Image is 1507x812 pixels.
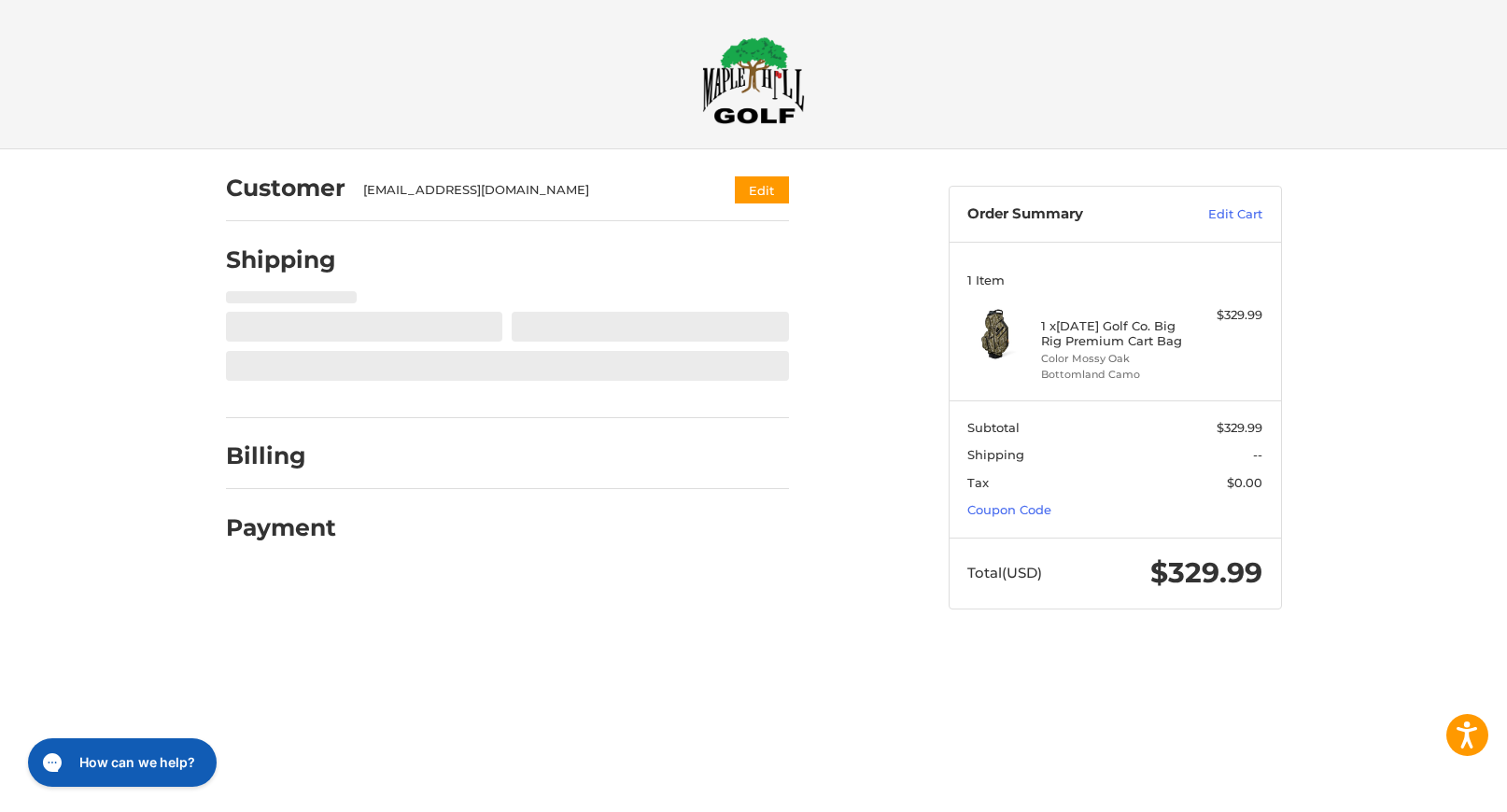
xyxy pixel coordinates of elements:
h4: 1 x [DATE] Golf Co. Big Rig Premium Cart Bag [1041,318,1184,349]
h2: Shipping [226,245,336,274]
span: Total (USD) [967,564,1042,581]
h2: Customer [226,174,345,203]
a: Coupon Code [967,502,1051,517]
img: Maple Hill Golf [702,36,805,124]
div: $329.99 [1189,306,1262,325]
a: Edit Cart [1168,205,1262,224]
li: Color Mossy Oak Bottomland Camo [1041,351,1184,382]
button: Edit [735,176,789,203]
h2: Payment [226,513,336,542]
div: [EMAIL_ADDRESS][DOMAIN_NAME] [363,181,698,200]
span: -- [1253,447,1262,462]
h3: 1 Item [967,273,1262,287]
h2: Billing [226,441,335,470]
span: Tax [967,475,989,490]
iframe: Gorgias live chat messenger [19,732,222,793]
span: Subtotal [967,420,1020,435]
span: $329.99 [1150,555,1262,590]
span: $0.00 [1227,475,1262,490]
span: $329.99 [1217,420,1262,435]
h3: Order Summary [967,205,1168,224]
span: Shipping [967,447,1024,462]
